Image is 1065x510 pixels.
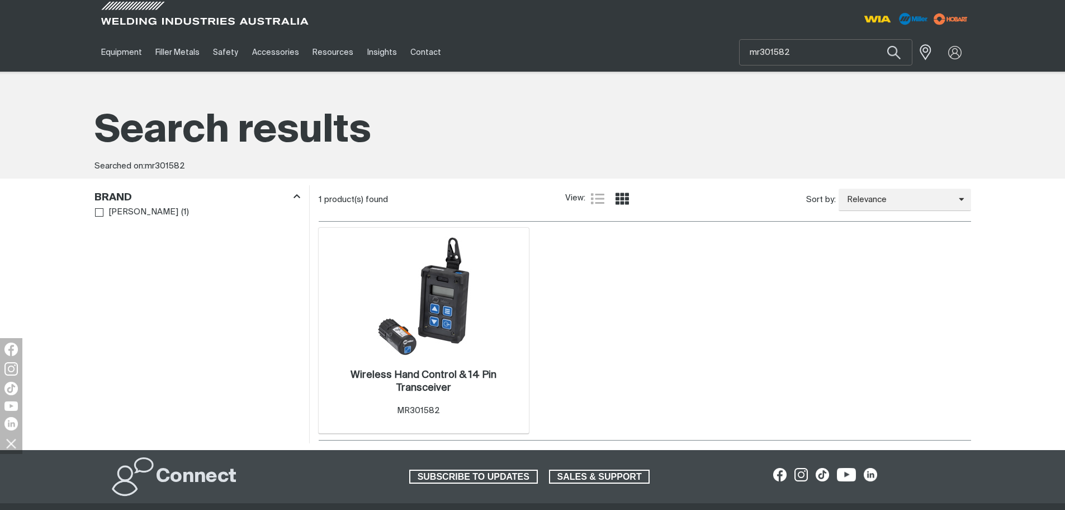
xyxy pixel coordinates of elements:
h3: Brand [94,191,132,204]
span: SALES & SUPPORT [550,470,649,484]
span: ( 1 ) [181,206,189,219]
a: Wireless Hand Control & 14 Pin Transceiver [324,369,524,395]
a: SALES & SUPPORT [549,470,650,484]
span: Relevance [839,194,959,207]
a: [PERSON_NAME] [95,205,179,220]
img: TikTok [4,382,18,395]
span: [PERSON_NAME] [108,206,178,219]
span: SUBSCRIBE TO UPDATES [410,470,537,484]
a: Resources [306,33,360,72]
ul: Brand [95,205,300,220]
img: Instagram [4,362,18,376]
aside: Filters [94,185,300,221]
span: product(s) found [324,195,388,204]
a: List view [591,192,604,205]
h1: Search results [94,106,971,156]
a: Accessories [245,33,306,72]
span: MR301582 [397,406,440,415]
a: Insights [360,33,403,72]
span: Sort by: [806,194,836,207]
span: View: [565,192,585,205]
span: mr301582 [145,162,185,170]
div: Searched on: [94,160,971,173]
a: SUBSCRIBE TO UPDATES [409,470,538,484]
img: Facebook [4,343,18,356]
a: Safety [206,33,245,72]
div: Brand [94,190,300,205]
section: Product list controls [319,185,971,214]
input: Product name or item number... [740,40,912,65]
h2: Connect [156,465,236,489]
img: YouTube [4,401,18,411]
img: Wireless Hand Control & 14 Pin Transceiver [364,236,484,356]
h2: Wireless Hand Control & 14 Pin Transceiver [351,370,496,393]
img: hide socials [2,434,21,453]
div: 1 [319,194,565,205]
a: Equipment [94,33,149,72]
nav: Main [94,33,752,72]
a: Filler Metals [149,33,206,72]
img: miller [930,11,971,27]
a: Contact [404,33,448,72]
img: LinkedIn [4,417,18,431]
button: Search products [875,39,913,65]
